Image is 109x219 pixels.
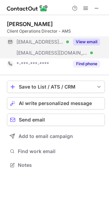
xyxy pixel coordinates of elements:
[7,130,105,142] button: Add to email campaign
[7,28,105,34] div: Client Operations Director - AMS
[19,101,92,106] span: AI write personalized message
[73,60,100,67] button: Reveal Button
[7,114,105,126] button: Send email
[19,134,73,139] span: Add to email campaign
[7,147,105,156] button: Find work email
[7,160,105,170] button: Notes
[16,50,88,56] span: [EMAIL_ADDRESS][DOMAIN_NAME]
[73,38,100,45] button: Reveal Button
[18,162,102,168] span: Notes
[19,117,45,123] span: Send email
[19,84,93,90] div: Save to List / ATS / CRM
[18,148,102,154] span: Find work email
[7,81,105,93] button: save-profile-one-click
[7,21,53,27] div: [PERSON_NAME]
[7,4,48,12] img: ContactOut v5.3.10
[7,97,105,109] button: AI write personalized message
[16,39,64,45] span: [EMAIL_ADDRESS][DOMAIN_NAME]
